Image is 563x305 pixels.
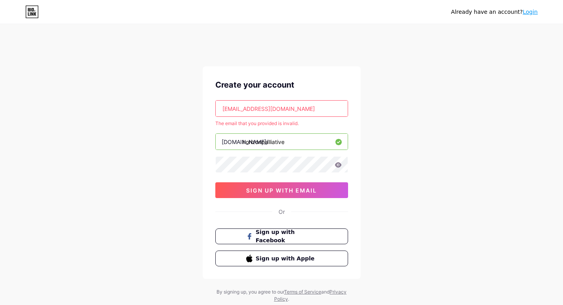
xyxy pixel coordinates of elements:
div: Already have an account? [451,8,538,16]
button: Sign up with Apple [215,251,348,266]
div: The email that you provided is invalid. [215,120,348,127]
button: sign up with email [215,182,348,198]
a: Terms of Service [284,289,321,295]
div: [DOMAIN_NAME]/ [222,138,268,146]
input: Email [216,101,348,116]
span: Sign up with Facebook [256,228,317,245]
span: Sign up with Apple [256,254,317,263]
div: Create your account [215,79,348,91]
a: Login [523,9,538,15]
span: sign up with email [246,187,317,194]
div: Or [279,208,285,216]
div: By signing up, you agree to our and . [215,288,349,303]
input: username [216,134,348,150]
button: Sign up with Facebook [215,228,348,244]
